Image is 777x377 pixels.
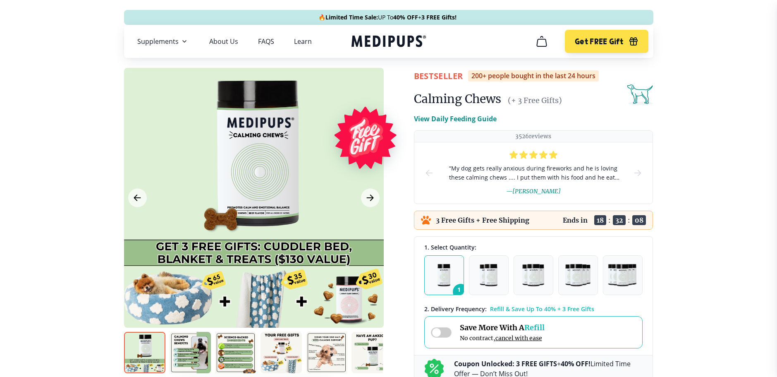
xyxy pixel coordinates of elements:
[351,34,426,50] a: Medipups
[414,70,463,82] span: BestSeller
[261,332,302,373] img: Calming Chews | Natural Dog Supplements
[258,37,274,46] a: FAQS
[490,305,594,313] span: Refill & Save Up To 40% + 3 Free Gifts
[414,91,501,106] h1: Calming Chews
[522,264,544,286] img: Pack of 3 - Natural Dog Supplements
[424,305,487,313] span: 2 . Delivery Frequency:
[628,216,630,224] span: :
[532,31,552,51] button: cart
[460,323,545,332] span: Save More With A
[137,37,179,46] span: Supplements
[424,142,434,204] button: prev-slide
[508,96,562,105] span: (+ 3 Free Gifts)
[575,37,623,46] span: Get FREE Gift
[438,264,450,286] img: Pack of 1 - Natural Dog Supplements
[506,187,561,195] span: — [PERSON_NAME]
[351,332,393,373] img: Calming Chews | Natural Dog Supplements
[424,243,643,251] div: 1. Select Quantity:
[563,216,588,224] p: Ends in
[124,332,165,373] img: Calming Chews | Natural Dog Supplements
[294,37,312,46] a: Learn
[170,332,211,373] img: Calming Chews | Natural Dog Supplements
[137,36,189,46] button: Supplements
[306,332,347,373] img: Calming Chews | Natural Dog Supplements
[453,284,469,300] span: 1
[632,215,646,225] span: 08
[318,13,457,22] span: 🔥 UP To +
[565,264,591,286] img: Pack of 4 - Natural Dog Supplements
[561,359,591,368] b: 40% OFF!
[608,264,638,286] img: Pack of 5 - Natural Dog Supplements
[454,359,557,368] b: Coupon Unlocked: 3 FREE GIFTS
[515,132,551,140] p: 3526 reviews
[361,189,380,207] button: Next Image
[613,215,626,225] span: 32
[633,142,643,204] button: next-slide
[215,332,256,373] img: Calming Chews | Natural Dog Supplements
[460,334,545,342] span: No contract,
[594,215,606,225] span: 18
[414,114,497,124] p: View Daily Feeding Guide
[447,164,619,182] span: “ My dog gets really anxious during fireworks and he is loving these calming chews .... I put the...
[480,264,497,286] img: Pack of 2 - Natural Dog Supplements
[495,334,542,342] span: cancel with ease
[565,30,648,53] button: Get FREE Gift
[436,216,529,224] p: 3 Free Gifts + Free Shipping
[424,255,464,295] button: 1
[128,189,147,207] button: Previous Image
[209,37,238,46] a: About Us
[468,70,599,82] div: 200+ people bought in the last 24 hours
[524,323,545,332] span: Refill
[608,216,611,224] span: :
